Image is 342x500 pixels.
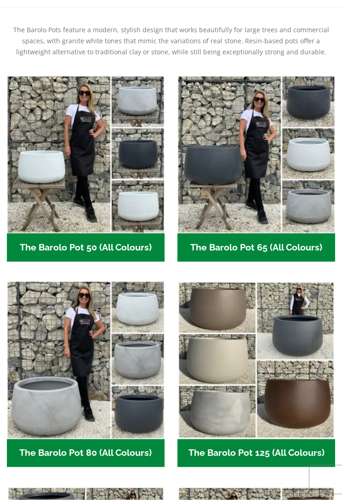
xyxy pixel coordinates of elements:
img: The Barolo Pot 125 (All Colours) [177,281,335,439]
h2: The Barolo Pot 65 (All Colours) [177,233,335,262]
a: Visit product category The Barolo Pot 80 (All Colours) [7,281,165,467]
a: Visit product category The Barolo Pot 125 (All Colours) [177,281,335,467]
p: The Barolo Pots feature a modern, stylish design that works beautifully for large trees and comme... [7,24,335,58]
img: The Barolo Pot 50 (All Colours) [7,76,165,234]
h2: The Barolo Pot 125 (All Colours) [177,439,335,468]
a: Visit product category The Barolo Pot 65 (All Colours) [177,76,335,262]
img: The Barolo Pot 65 (All Colours) [177,76,335,234]
img: The Barolo Pot 80 (All Colours) [7,281,165,439]
h2: The Barolo Pot 80 (All Colours) [7,439,165,468]
h2: The Barolo Pot 50 (All Colours) [7,233,165,262]
a: Visit product category The Barolo Pot 50 (All Colours) [7,76,165,262]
